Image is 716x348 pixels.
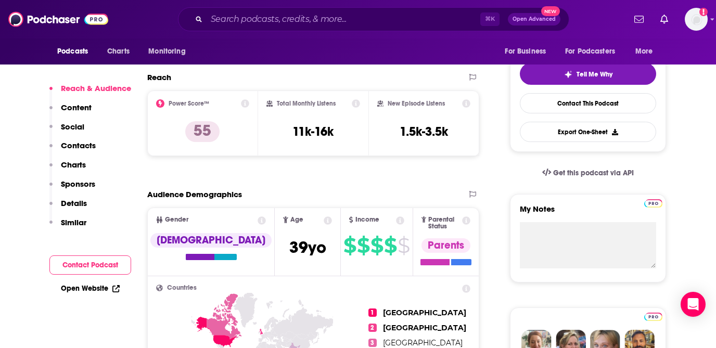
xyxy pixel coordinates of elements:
[644,199,662,208] img: Podchaser Pro
[656,10,672,28] a: Show notifications dropdown
[61,198,87,208] p: Details
[635,44,653,59] span: More
[343,237,356,254] span: $
[497,42,559,61] button: open menu
[292,124,334,139] h3: 11k-16k
[49,179,95,198] button: Sponsors
[49,102,92,122] button: Content
[357,237,369,254] span: $
[49,140,96,160] button: Contacts
[147,189,242,199] h2: Audience Demographics
[370,237,383,254] span: $
[480,12,500,26] span: ⌘ K
[290,216,303,223] span: Age
[400,124,448,139] h3: 1.5k-3.5k
[558,42,630,61] button: open menu
[520,63,656,85] button: tell me why sparkleTell Me Why
[49,160,86,179] button: Charts
[520,204,656,222] label: My Notes
[61,179,95,189] p: Sponsors
[147,72,171,82] h2: Reach
[141,42,199,61] button: open menu
[49,198,87,217] button: Details
[61,122,84,132] p: Social
[178,7,569,31] div: Search podcasts, credits, & more...
[61,140,96,150] p: Contacts
[565,44,615,59] span: For Podcasters
[384,237,397,254] span: $
[383,308,466,317] span: [GEOGRAPHIC_DATA]
[61,102,92,112] p: Content
[368,339,377,347] span: 3
[685,8,708,31] img: User Profile
[505,44,546,59] span: For Business
[398,237,410,254] span: $
[49,122,84,141] button: Social
[421,238,470,253] div: Parents
[368,324,377,332] span: 2
[628,42,666,61] button: open menu
[49,217,86,237] button: Similar
[49,255,131,275] button: Contact Podcast
[50,42,101,61] button: open menu
[388,100,445,107] h2: New Episode Listens
[57,44,88,59] span: Podcasts
[630,10,648,28] a: Show notifications dropdown
[207,11,480,28] input: Search podcasts, credits, & more...
[368,308,377,317] span: 1
[685,8,708,31] span: Logged in as riccas
[277,100,336,107] h2: Total Monthly Listens
[100,42,136,61] a: Charts
[61,217,86,227] p: Similar
[167,285,197,291] span: Countries
[644,313,662,321] img: Podchaser Pro
[383,338,463,347] span: [GEOGRAPHIC_DATA]
[685,8,708,31] button: Show profile menu
[169,100,209,107] h2: Power Score™
[553,169,634,177] span: Get this podcast via API
[520,122,656,142] button: Export One-Sheet
[508,13,560,25] button: Open AdvancedNew
[644,198,662,208] a: Pro website
[681,292,706,317] div: Open Intercom Messenger
[534,160,642,186] a: Get this podcast via API
[61,83,131,93] p: Reach & Audience
[150,233,272,248] div: [DEMOGRAPHIC_DATA]
[107,44,130,59] span: Charts
[577,70,612,79] span: Tell Me Why
[699,8,708,16] svg: Add a profile image
[541,6,560,16] span: New
[644,311,662,321] a: Pro website
[148,44,185,59] span: Monitoring
[61,160,86,170] p: Charts
[61,284,120,293] a: Open Website
[165,216,188,223] span: Gender
[520,93,656,113] a: Contact This Podcast
[428,216,460,230] span: Parental Status
[185,121,220,142] p: 55
[49,83,131,102] button: Reach & Audience
[8,9,108,29] img: Podchaser - Follow, Share and Rate Podcasts
[355,216,379,223] span: Income
[513,17,556,22] span: Open Advanced
[564,70,572,79] img: tell me why sparkle
[383,323,466,332] span: [GEOGRAPHIC_DATA]
[289,237,326,257] span: 39 yo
